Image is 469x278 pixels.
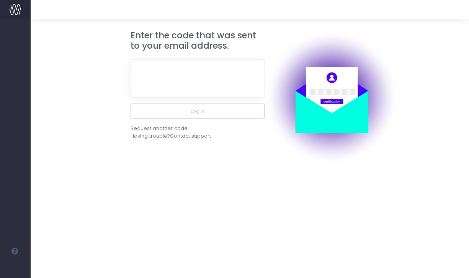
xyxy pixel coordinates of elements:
[170,132,211,140] span: Contact support
[131,132,265,140] div: Having trouble?
[131,30,265,51] h3: Enter the code that was sent to your email address.
[131,125,188,132] div: Request another code
[265,30,399,164] img: auth.png
[10,263,21,274] img: images/default_profile_image.png
[131,104,265,119] button: Log in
